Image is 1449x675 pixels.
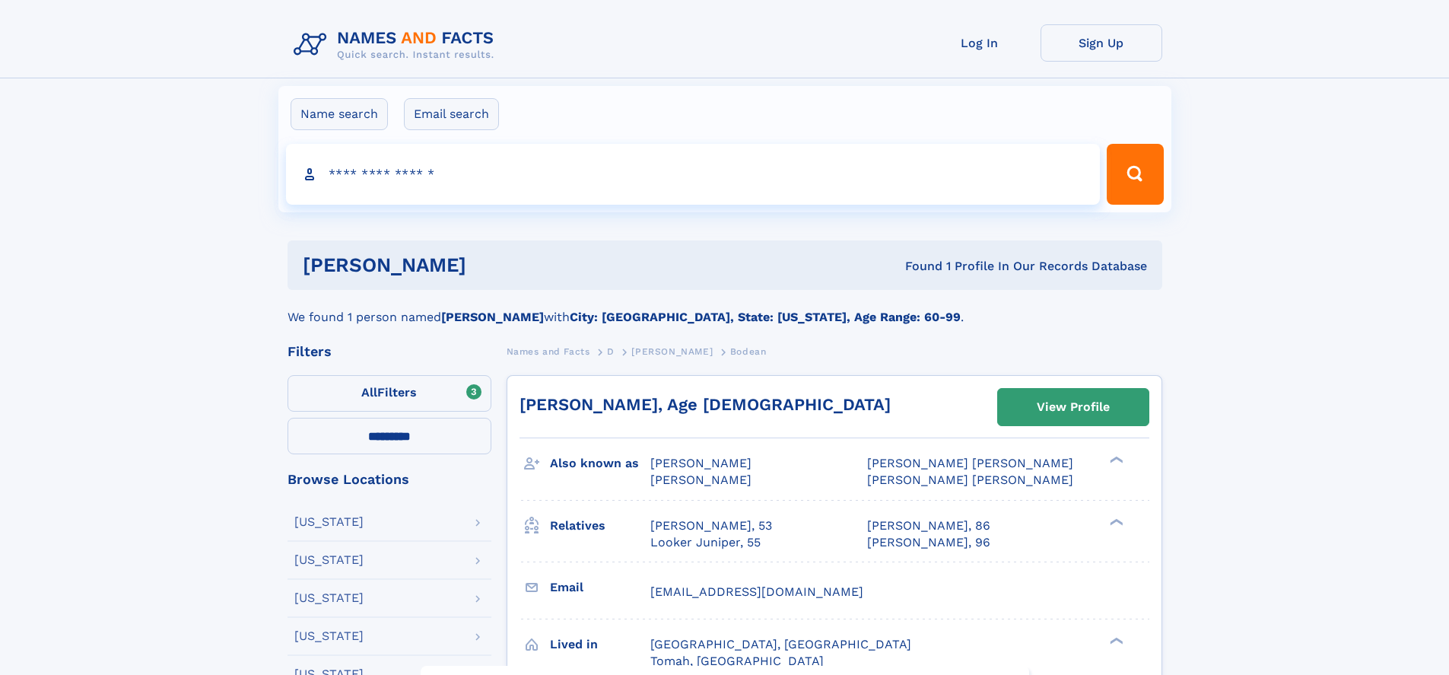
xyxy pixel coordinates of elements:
[303,256,686,275] h1: [PERSON_NAME]
[520,395,891,414] a: [PERSON_NAME], Age [DEMOGRAPHIC_DATA]
[361,385,377,400] span: All
[294,554,364,566] div: [US_STATE]
[1037,390,1110,425] div: View Profile
[550,513,650,539] h3: Relatives
[631,342,713,361] a: [PERSON_NAME]
[288,290,1162,326] div: We found 1 person named with .
[286,144,1101,205] input: search input
[650,534,761,551] a: Looker Juniper, 55
[1106,517,1124,527] div: ❯
[607,342,615,361] a: D
[1041,24,1162,62] a: Sign Up
[919,24,1041,62] a: Log In
[685,258,1147,275] div: Found 1 Profile In Our Records Database
[441,310,544,324] b: [PERSON_NAME]
[291,98,388,130] label: Name search
[1106,455,1124,465] div: ❯
[288,473,491,486] div: Browse Locations
[867,517,990,534] a: [PERSON_NAME], 86
[550,575,650,600] h3: Email
[730,346,767,357] span: Bodean
[1107,144,1163,205] button: Search Button
[507,342,590,361] a: Names and Facts
[294,516,364,528] div: [US_STATE]
[650,637,911,651] span: [GEOGRAPHIC_DATA], [GEOGRAPHIC_DATA]
[607,346,615,357] span: D
[570,310,961,324] b: City: [GEOGRAPHIC_DATA], State: [US_STATE], Age Range: 60-99
[867,534,990,551] a: [PERSON_NAME], 96
[294,592,364,604] div: [US_STATE]
[1106,635,1124,645] div: ❯
[650,584,863,599] span: [EMAIL_ADDRESS][DOMAIN_NAME]
[650,654,824,668] span: Tomah, [GEOGRAPHIC_DATA]
[867,456,1073,470] span: [PERSON_NAME] [PERSON_NAME]
[288,345,491,358] div: Filters
[867,473,1073,487] span: [PERSON_NAME] [PERSON_NAME]
[550,632,650,657] h3: Lived in
[294,630,364,642] div: [US_STATE]
[288,375,491,412] label: Filters
[998,389,1149,425] a: View Profile
[650,473,752,487] span: [PERSON_NAME]
[631,346,713,357] span: [PERSON_NAME]
[288,24,507,65] img: Logo Names and Facts
[650,456,752,470] span: [PERSON_NAME]
[550,451,650,476] h3: Also known as
[650,517,772,534] a: [PERSON_NAME], 53
[404,98,499,130] label: Email search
